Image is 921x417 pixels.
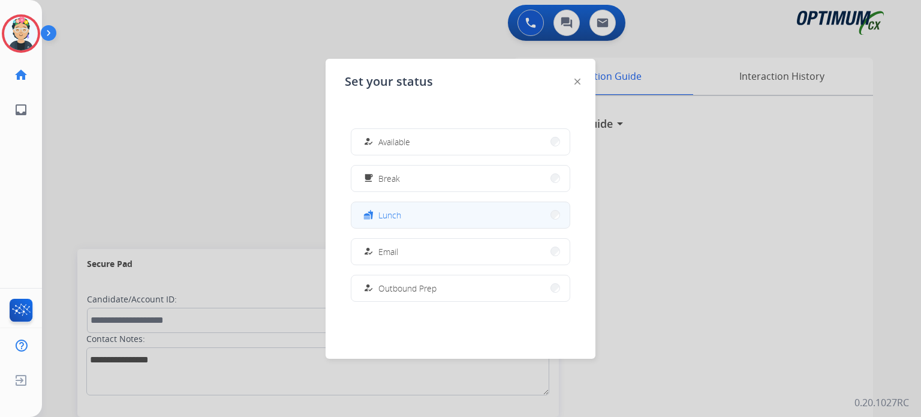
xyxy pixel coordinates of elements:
mat-icon: inbox [14,103,28,117]
img: avatar [4,17,38,50]
span: Outbound Prep [378,282,437,295]
button: Break [351,166,570,191]
mat-icon: how_to_reg [363,137,374,147]
mat-icon: fastfood [363,210,374,220]
button: Outbound Prep [351,275,570,301]
mat-icon: home [14,68,28,82]
span: Lunch [378,209,401,221]
button: Lunch [351,202,570,228]
mat-icon: how_to_reg [363,283,374,293]
span: Break [378,172,400,185]
p: 0.20.1027RC [854,395,909,410]
span: Email [378,245,398,258]
button: Email [351,239,570,265]
img: close-button [574,79,580,85]
span: Set your status [345,73,433,90]
mat-icon: free_breakfast [363,173,374,184]
mat-icon: how_to_reg [363,247,374,257]
span: Available [378,136,410,148]
button: Available [351,129,570,155]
